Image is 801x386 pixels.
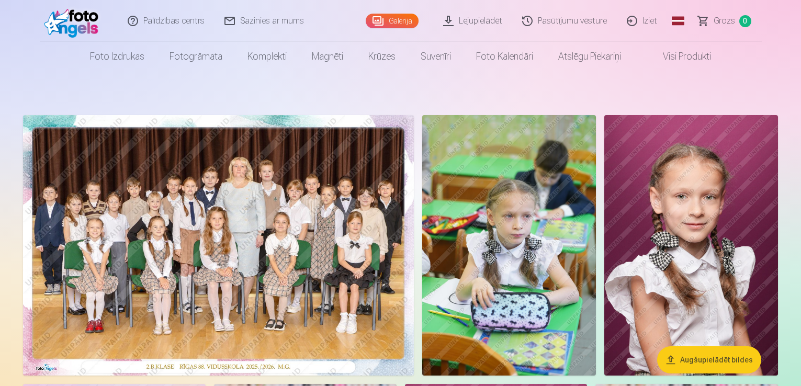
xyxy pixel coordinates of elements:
span: 0 [739,15,751,27]
a: Fotogrāmata [157,42,235,71]
span: Grozs [714,15,735,27]
a: Foto kalendāri [464,42,546,71]
a: Krūzes [356,42,408,71]
a: Suvenīri [408,42,464,71]
button: Augšupielādēt bildes [657,346,761,373]
a: Foto izdrukas [77,42,157,71]
a: Galerija [366,14,419,28]
a: Komplekti [235,42,299,71]
a: Magnēti [299,42,356,71]
a: Atslēgu piekariņi [546,42,634,71]
a: Visi produkti [634,42,724,71]
img: /fa1 [44,4,104,38]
